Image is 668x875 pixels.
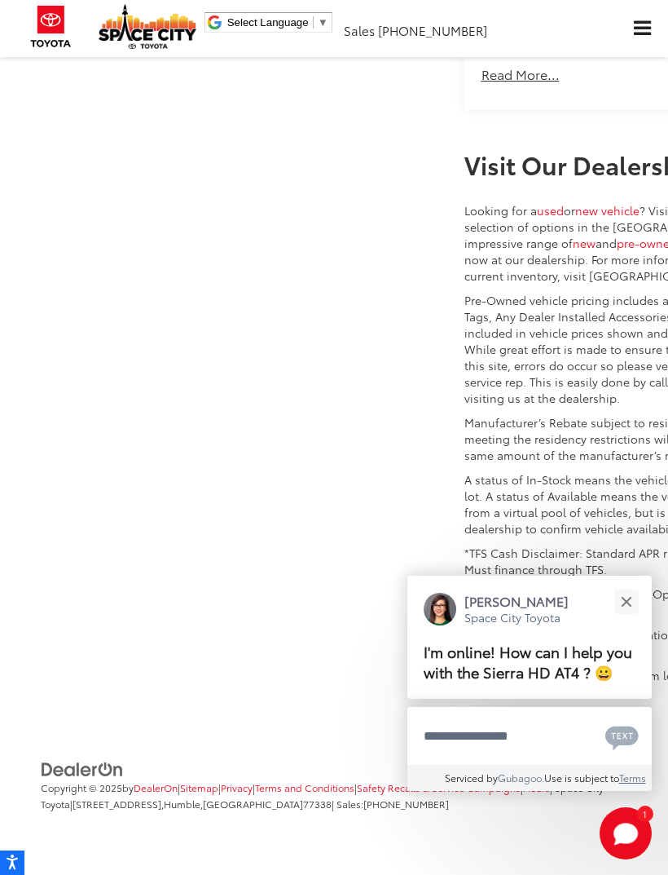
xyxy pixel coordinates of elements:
a: Terms and Conditions [255,780,354,794]
p: Space City Toyota [464,610,569,625]
button: Read More... [481,49,560,84]
button: Chat with SMS [600,718,644,754]
a: new vehicle [575,202,639,219]
span: [PHONE_NUMBER] [378,21,487,39]
svg: Text [605,724,639,750]
span: by [122,780,178,794]
p: [PERSON_NAME] [464,592,569,610]
img: DealerOn [41,761,124,779]
div: Close[PERSON_NAME]Space City ToyotaI'm online! How can I help you with the Sierra HD AT4 ? 😀Type ... [407,576,652,791]
span: 77338 [303,797,332,811]
span: Sales [344,21,375,39]
button: Close [609,584,644,619]
span: Select Language [227,16,309,29]
span: | [354,780,521,794]
button: Toggle Chat Window [600,807,652,860]
span: [STREET_ADDRESS], [73,797,164,811]
a: used [537,202,564,219]
span: ​ [313,16,314,29]
a: DealerOn Home Page [134,780,178,794]
span: [PHONE_NUMBER] [363,797,449,811]
a: Sitemap [180,780,218,794]
span: Copyright © 2025 [41,780,122,794]
span: | [218,780,253,794]
span: ▼ [318,16,328,29]
span: 1 [643,810,647,817]
a: new [573,235,595,251]
textarea: Type your message [407,707,652,766]
span: | [178,780,218,794]
span: | [70,797,332,811]
span: Humble, [164,797,203,811]
a: Gubagoo. [498,771,544,784]
a: Terms [619,771,646,784]
a: Privacy [221,780,253,794]
a: DealerOn [41,760,124,776]
span: | [253,780,354,794]
span: I'm online! How can I help you with the Sierra HD AT4 ? 😀 [424,641,632,683]
a: Safety Recalls & Service Campaigns, Opens in a new tab [357,780,521,794]
span: Serviced by [445,771,498,784]
img: Space City Toyota [99,4,196,49]
span: [GEOGRAPHIC_DATA] [203,797,303,811]
span: Use is subject to [544,771,619,784]
svg: Start Chat [600,807,652,860]
a: Select Language​ [227,16,328,29]
span: | Sales: [332,797,449,811]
